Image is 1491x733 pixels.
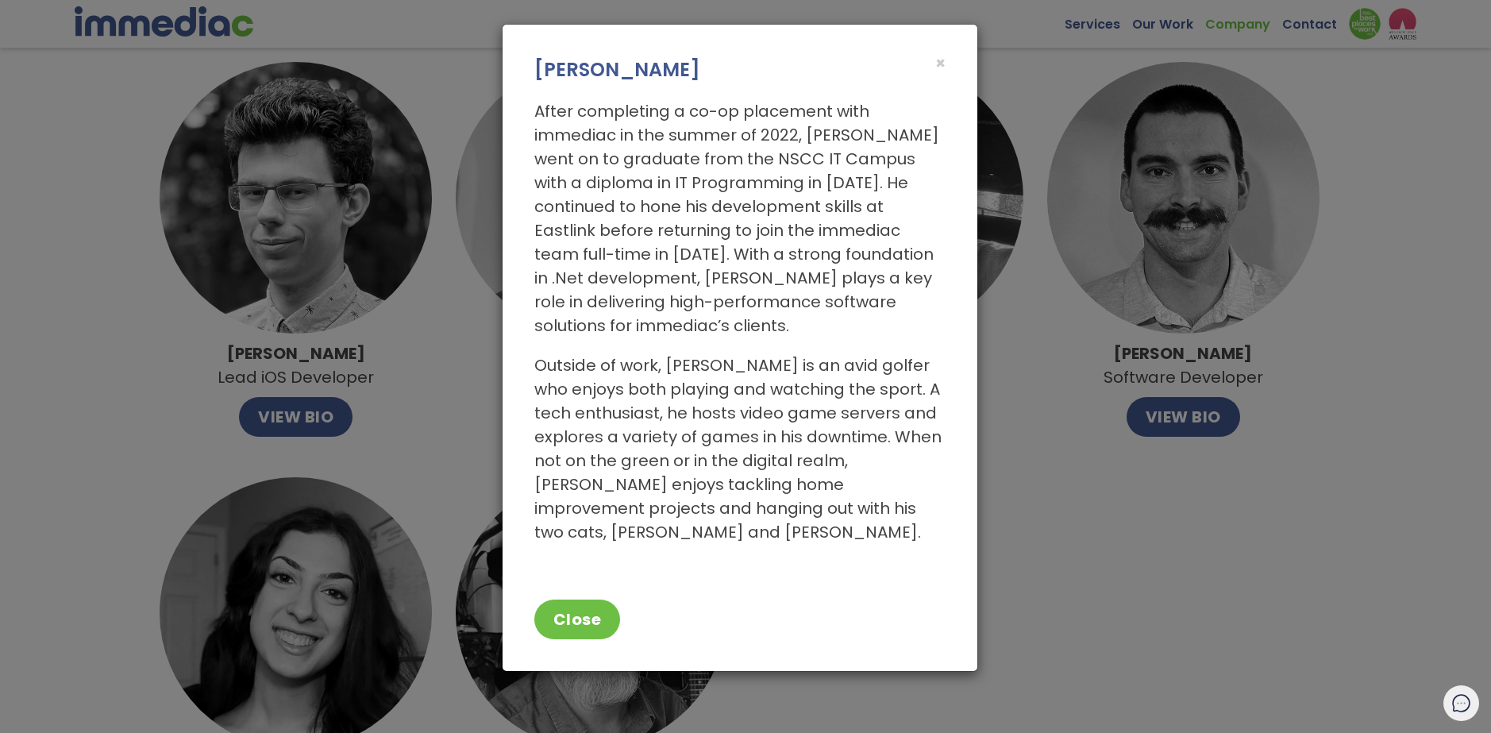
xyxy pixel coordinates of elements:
[935,55,946,71] button: Close
[534,99,946,338] p: After completing a co-op placement with immediac in the summer of 2022, [PERSON_NAME] went on to ...
[534,600,621,639] button: Close
[534,353,946,544] p: Outside of work, [PERSON_NAME] is an avid golfer who enjoys both playing and watching the sport. ...
[935,52,946,75] span: ×
[534,56,946,83] h3: [PERSON_NAME]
